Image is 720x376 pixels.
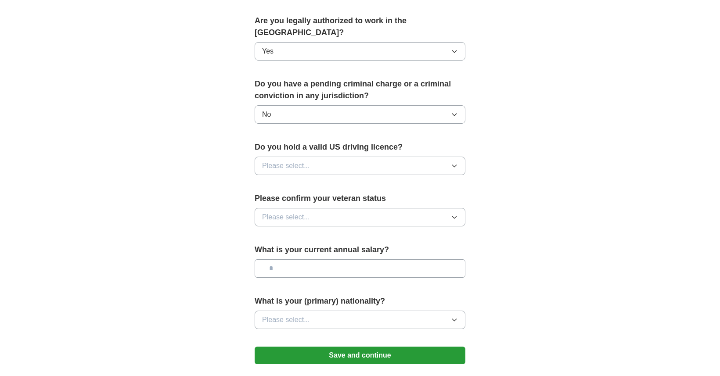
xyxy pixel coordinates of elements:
button: Save and continue [255,347,465,364]
span: Yes [262,46,274,57]
span: Please select... [262,161,310,171]
button: Please select... [255,208,465,226]
button: Please select... [255,311,465,329]
label: What is your current annual salary? [255,244,465,256]
label: Do you have a pending criminal charge or a criminal conviction in any jurisdiction? [255,78,465,102]
button: Please select... [255,157,465,175]
span: No [262,109,271,120]
label: Are you legally authorized to work in the [GEOGRAPHIC_DATA]? [255,15,465,39]
span: Please select... [262,212,310,222]
span: Please select... [262,315,310,325]
label: Please confirm your veteran status [255,193,465,204]
button: Yes [255,42,465,61]
label: Do you hold a valid US driving licence? [255,141,465,153]
button: No [255,105,465,124]
label: What is your (primary) nationality? [255,295,465,307]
